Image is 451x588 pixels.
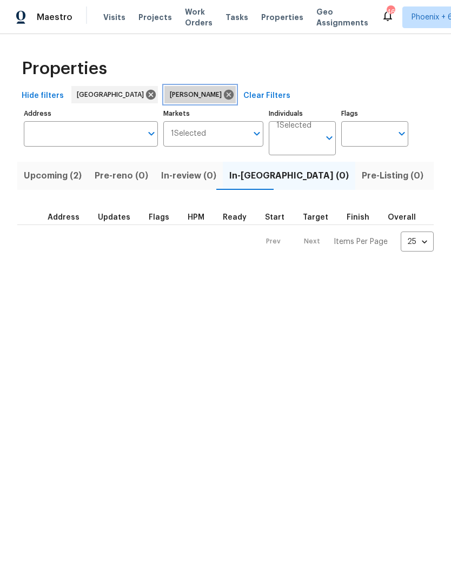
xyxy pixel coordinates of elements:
[164,86,236,103] div: [PERSON_NAME]
[223,214,256,221] div: Earliest renovation start date (first business day after COE or Checkout)
[261,12,303,23] span: Properties
[322,130,337,146] button: Open
[303,214,328,221] span: Target
[103,12,125,23] span: Visits
[163,110,264,117] label: Markets
[98,214,130,221] span: Updates
[22,63,107,74] span: Properties
[170,89,226,100] span: [PERSON_NAME]
[316,6,368,28] span: Geo Assignments
[223,214,247,221] span: Ready
[362,168,423,183] span: Pre-Listing (0)
[71,86,158,103] div: [GEOGRAPHIC_DATA]
[387,6,394,17] div: 46
[188,214,204,221] span: HPM
[149,214,169,221] span: Flags
[161,168,216,183] span: In-review (0)
[225,14,248,21] span: Tasks
[265,214,284,221] span: Start
[269,110,336,117] label: Individuals
[22,89,64,103] span: Hide filters
[48,214,79,221] span: Address
[77,89,148,100] span: [GEOGRAPHIC_DATA]
[401,228,434,256] div: 25
[243,89,290,103] span: Clear Filters
[334,236,388,247] p: Items Per Page
[249,126,264,141] button: Open
[256,232,434,252] nav: Pagination Navigation
[229,168,349,183] span: In-[GEOGRAPHIC_DATA] (0)
[138,12,172,23] span: Projects
[341,110,408,117] label: Flags
[171,129,206,138] span: 1 Selected
[388,214,426,221] div: Days past target finish date
[24,168,82,183] span: Upcoming (2)
[185,6,213,28] span: Work Orders
[37,12,72,23] span: Maestro
[347,214,379,221] div: Projected renovation finish date
[17,86,68,106] button: Hide filters
[394,126,409,141] button: Open
[144,126,159,141] button: Open
[303,214,338,221] div: Target renovation project end date
[239,86,295,106] button: Clear Filters
[24,110,158,117] label: Address
[265,214,294,221] div: Actual renovation start date
[388,214,416,221] span: Overall
[347,214,369,221] span: Finish
[276,121,311,130] span: 1 Selected
[95,168,148,183] span: Pre-reno (0)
